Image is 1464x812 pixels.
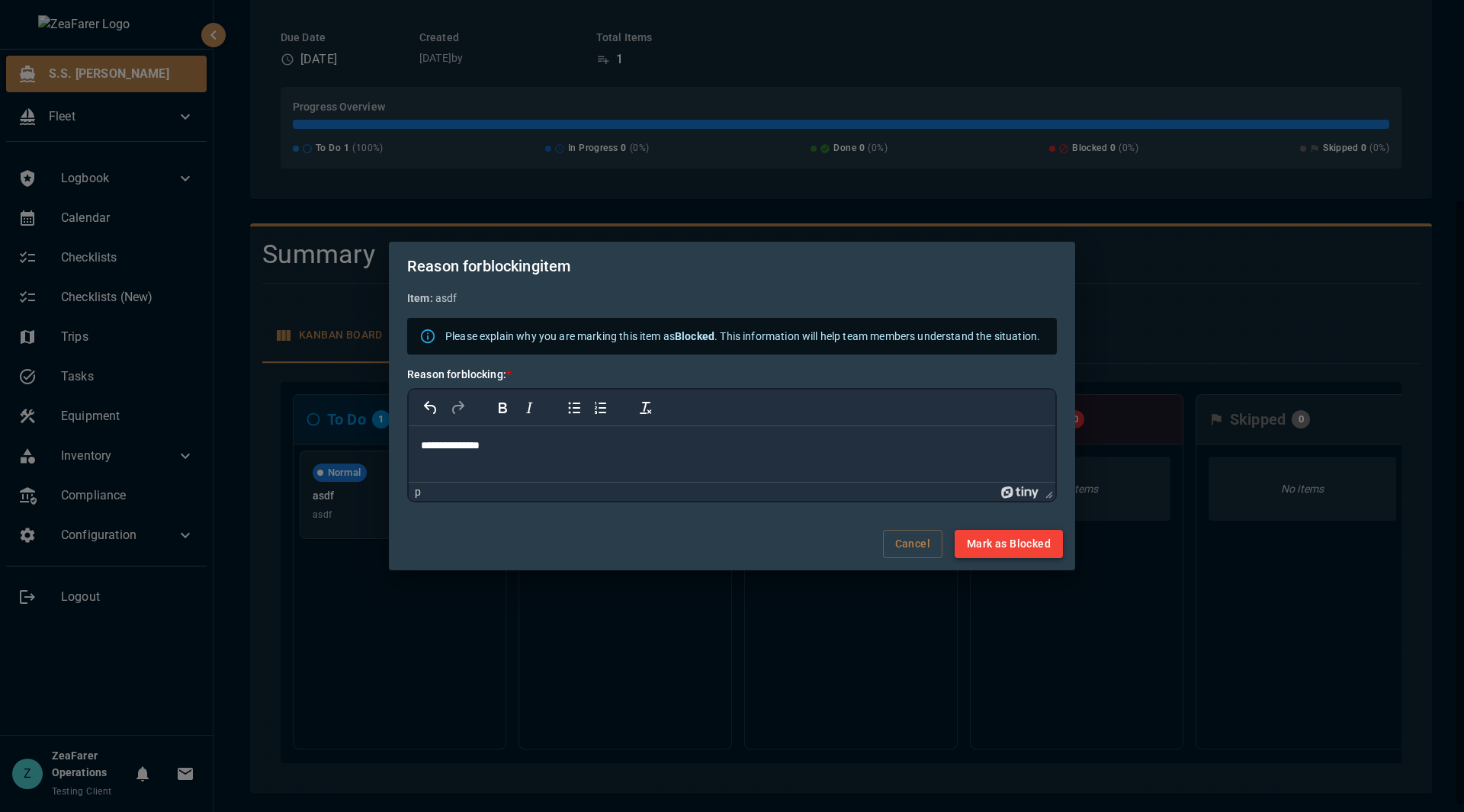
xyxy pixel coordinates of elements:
[883,530,942,558] button: Cancel
[588,397,614,419] button: Numbered list
[675,330,714,342] strong: Blocked
[633,397,659,419] button: Clear formatting
[407,292,433,304] strong: Item:
[561,397,587,419] button: Bullet list
[418,397,444,419] button: Undo
[445,323,1040,350] div: Please explain why you are marking this item as . This information will help team members underst...
[407,367,1057,382] p: Reason for blocking :
[955,530,1063,558] button: Mark as Blocked
[1001,486,1039,498] a: Powered by Tiny
[415,486,421,499] div: p
[1039,483,1055,501] div: Press the Up and Down arrow keys to resize the editor.
[445,397,470,419] button: Redo
[409,426,1055,482] iframe: Rich Text Area
[516,397,542,419] button: Italic
[407,254,570,278] span: Reason for blocking item
[407,290,1057,306] p: asdf
[490,397,515,419] button: Bold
